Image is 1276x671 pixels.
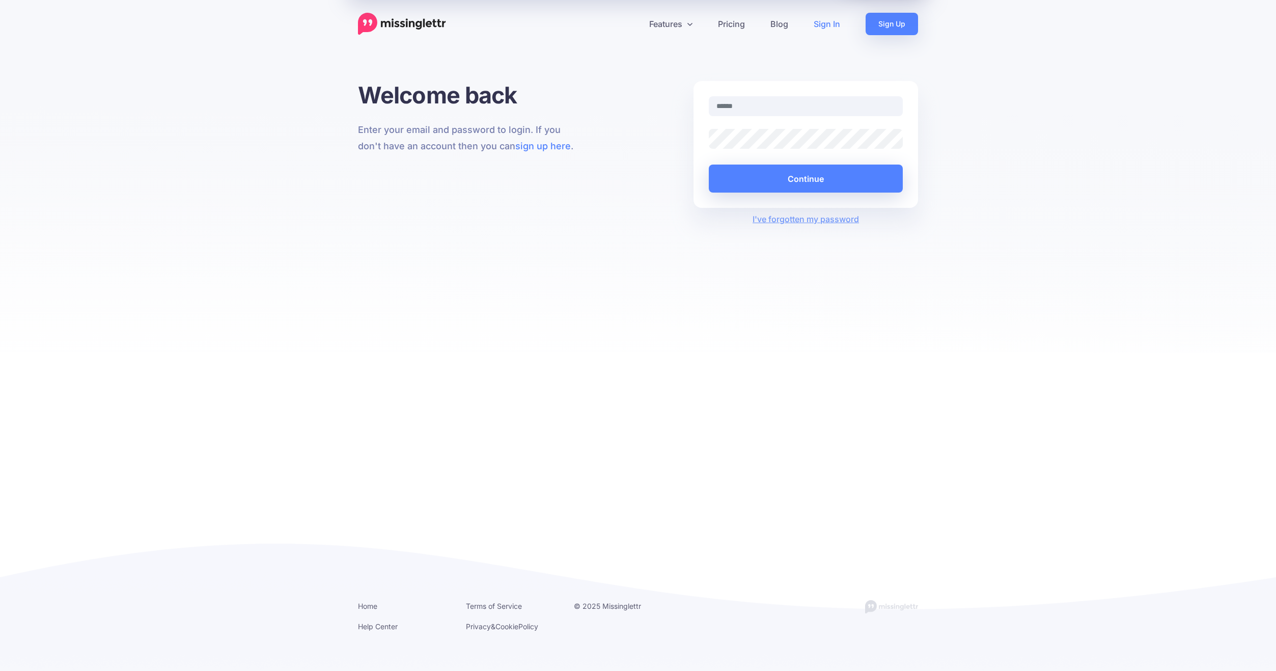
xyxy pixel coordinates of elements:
a: Pricing [705,13,758,35]
a: Blog [758,13,801,35]
p: Enter your email and password to login. If you don't have an account then you can . [358,122,582,154]
a: Features [636,13,705,35]
a: Help Center [358,622,398,631]
a: Sign In [801,13,853,35]
a: Cookie [495,622,518,631]
a: Privacy [466,622,491,631]
li: © 2025 Missinglettr [574,600,667,612]
button: Continue [709,165,903,193]
li: & Policy [466,620,559,633]
a: Terms of Service [466,602,522,610]
h1: Welcome back [358,81,582,109]
a: I've forgotten my password [753,214,859,224]
a: sign up here [515,141,571,151]
a: Home [358,602,377,610]
a: Sign Up [866,13,918,35]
